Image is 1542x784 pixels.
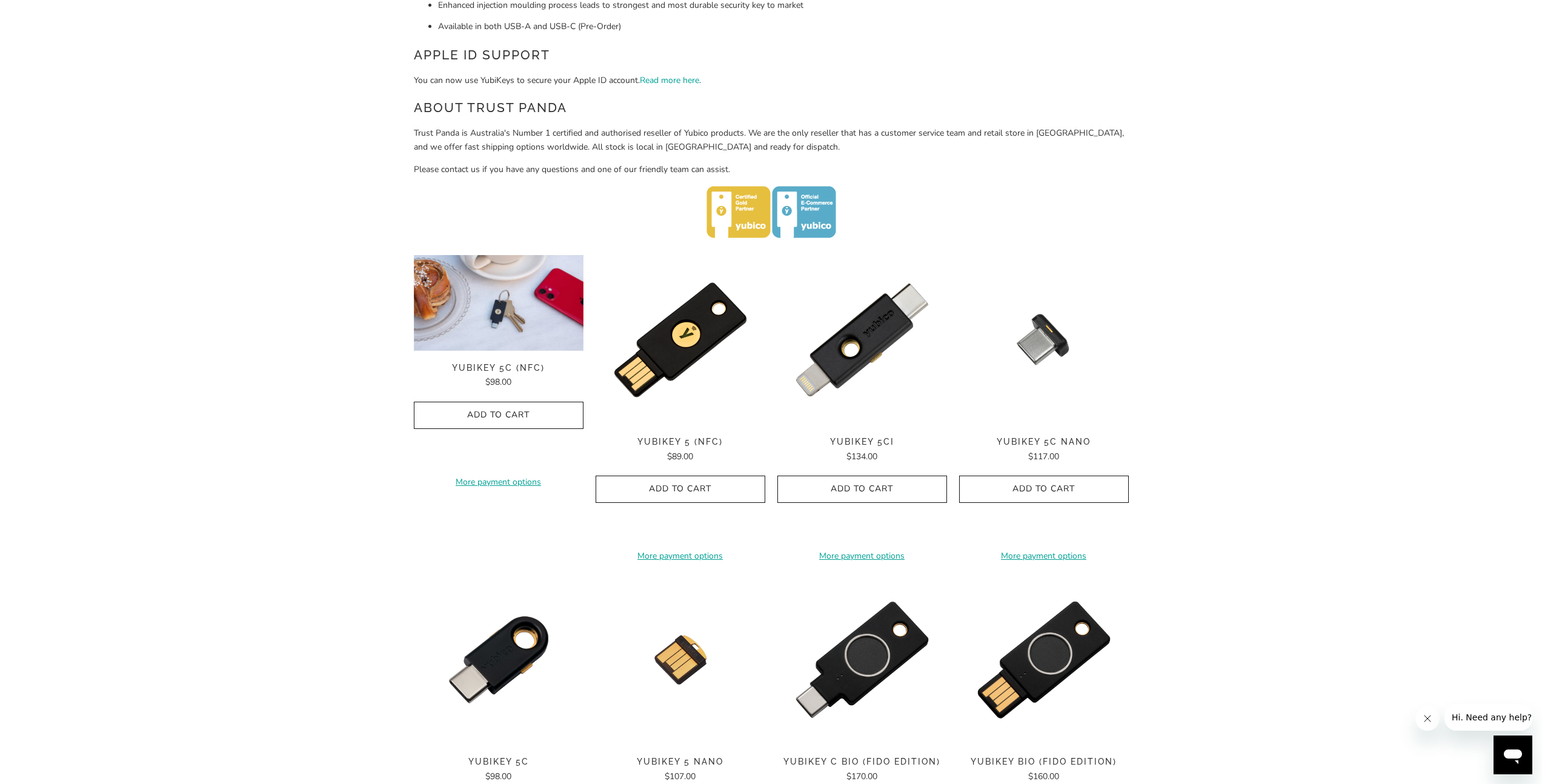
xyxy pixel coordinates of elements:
h2: About Trust Panda [414,98,1129,118]
img: YubiKey 5 Nano - Trust Panda [596,575,765,745]
span: $170.00 [846,771,877,782]
iframe: Close message [1415,706,1440,731]
img: YubiKey 5C Nano - Trust Panda [959,255,1129,425]
button: Add to Cart [414,402,583,429]
span: Add to Cart [790,484,934,494]
span: YubiKey 5C Nano [959,437,1129,447]
a: YubiKey 5Ci - Trust Panda YubiKey 5Ci - Trust Panda [777,255,947,425]
a: YubiKey 5C (NFC) $98.00 [414,363,583,390]
a: YubiKey C Bio (FIDO Edition) $170.00 [777,757,947,783]
img: YubiKey 5C - Trust Panda [414,575,583,745]
span: $160.00 [1028,771,1059,782]
a: More payment options [596,550,765,563]
a: YubiKey 5C (NFC) - Trust Panda YubiKey 5C (NFC) - Trust Panda [414,255,583,351]
a: YubiKey 5C $98.00 [414,757,583,783]
p: Please contact us if you have any questions and one of our friendly team can assist. [414,163,1129,176]
iframe: Message from company [1444,704,1532,731]
a: YubiKey 5C Nano $117.00 [959,437,1129,463]
span: Add to Cart [427,410,571,420]
a: YubiKey 5 Nano - Trust Panda YubiKey 5 Nano - Trust Panda [596,575,765,745]
span: Add to Cart [608,484,753,494]
a: YubiKey Bio (FIDO Edition) $160.00 [959,757,1129,783]
img: YubiKey Bio (FIDO Edition) - Trust Panda [959,575,1129,745]
span: YubiKey C Bio (FIDO Edition) [777,757,947,767]
img: YubiKey 5Ci - Trust Panda [777,255,947,425]
a: YubiKey 5Ci $134.00 [777,437,947,463]
span: YubiKey 5C [414,757,583,767]
span: $89.00 [667,451,693,462]
span: $98.00 [485,376,511,388]
span: YubiKey Bio (FIDO Edition) [959,757,1129,767]
span: $98.00 [485,771,511,782]
a: More payment options [777,550,947,563]
a: YubiKey C Bio (FIDO Edition) - Trust Panda YubiKey C Bio (FIDO Edition) - Trust Panda [777,575,947,745]
h2: Apple ID Support [414,45,1129,65]
p: You can now use YubiKeys to secure your Apple ID account. . [414,74,1129,87]
button: Add to Cart [596,476,765,503]
span: YubiKey 5Ci [777,437,947,447]
a: YubiKey 5C - Trust Panda YubiKey 5C - Trust Panda [414,575,583,745]
span: $117.00 [1028,451,1059,462]
img: YubiKey 5C (NFC) - Trust Panda [414,255,583,351]
span: YubiKey 5 Nano [596,757,765,767]
img: YubiKey C Bio (FIDO Edition) - Trust Panda [777,575,947,745]
span: $134.00 [846,451,877,462]
span: $107.00 [665,771,696,782]
li: Available in both USB-A and USB-C (Pre-Order) [438,20,1129,33]
img: YubiKey 5 (NFC) - Trust Panda [596,255,765,425]
span: YubiKey 5 (NFC) [596,437,765,447]
a: More payment options [959,550,1129,563]
p: Trust Panda is Australia's Number 1 certified and authorised reseller of Yubico products. We are ... [414,127,1129,154]
a: Read more here [640,75,699,86]
iframe: Button to launch messaging window [1494,736,1532,774]
span: YubiKey 5C (NFC) [414,363,583,373]
a: YubiKey 5 Nano $107.00 [596,757,765,783]
a: YubiKey 5C Nano - Trust Panda YubiKey 5C Nano - Trust Panda [959,255,1129,425]
a: YubiKey 5 (NFC) - Trust Panda YubiKey 5 (NFC) - Trust Panda [596,255,765,425]
button: Add to Cart [777,476,947,503]
a: YubiKey Bio (FIDO Edition) - Trust Panda YubiKey Bio (FIDO Edition) - Trust Panda [959,575,1129,745]
span: Add to Cart [972,484,1116,494]
a: More payment options [414,476,583,489]
a: YubiKey 5 (NFC) $89.00 [596,437,765,463]
button: Add to Cart [959,476,1129,503]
